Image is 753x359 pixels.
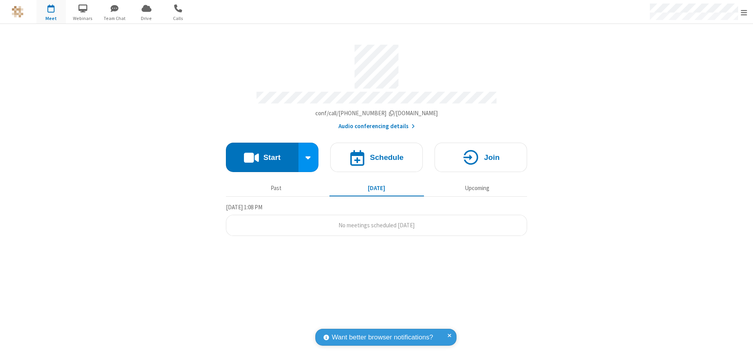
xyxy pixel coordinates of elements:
[430,181,524,196] button: Upcoming
[484,154,500,161] h4: Join
[315,109,438,118] button: Copy my meeting room linkCopy my meeting room link
[315,109,438,117] span: Copy my meeting room link
[338,122,415,131] button: Audio conferencing details
[370,154,404,161] h4: Schedule
[329,181,424,196] button: [DATE]
[226,203,527,236] section: Today's Meetings
[226,203,262,211] span: [DATE] 1:08 PM
[229,181,324,196] button: Past
[100,15,129,22] span: Team Chat
[226,39,527,131] section: Account details
[164,15,193,22] span: Calls
[226,143,298,172] button: Start
[330,143,423,172] button: Schedule
[338,221,415,229] span: No meetings scheduled [DATE]
[132,15,161,22] span: Drive
[435,143,527,172] button: Join
[298,143,319,172] div: Start conference options
[68,15,98,22] span: Webinars
[263,154,280,161] h4: Start
[332,332,433,343] span: Want better browser notifications?
[733,339,747,354] iframe: Chat
[12,6,24,18] img: QA Selenium DO NOT DELETE OR CHANGE
[36,15,66,22] span: Meet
